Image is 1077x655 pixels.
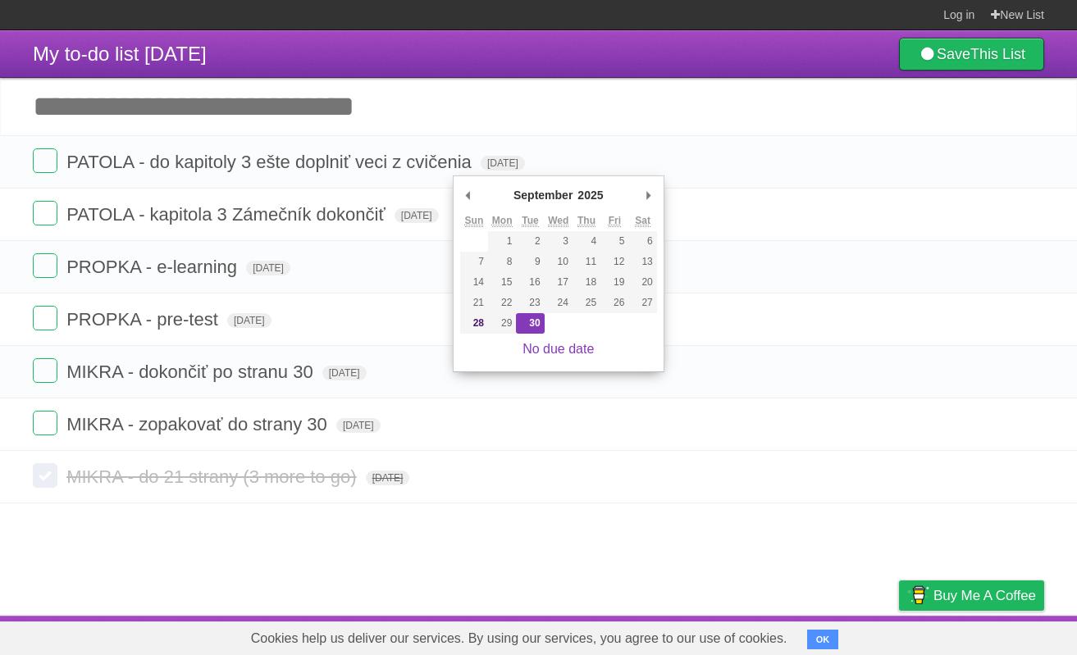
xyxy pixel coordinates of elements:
label: Done [33,463,57,488]
button: 20 [628,272,656,293]
span: [DATE] [227,313,272,328]
button: 30 [516,313,544,334]
label: Done [33,411,57,435]
button: OK [807,630,839,649]
span: PROPKA - e-learning [66,257,241,277]
a: Buy me a coffee [899,580,1044,611]
span: PATOLA - do kapitoly 3 ešte doplniť veci z cvičenia [66,152,476,172]
button: 23 [516,293,544,313]
a: No due date [523,342,594,356]
button: 22 [488,293,516,313]
span: MIKRA - do 21 strany (3 more to go) [66,466,360,487]
button: 9 [516,252,544,272]
button: 27 [628,293,656,313]
span: MIKRA - zopakovať do strany 30 [66,414,331,434]
label: Done [33,201,57,225]
span: [DATE] [322,366,367,380]
span: MIKRA - dokončiť po stranu 30 [66,362,317,382]
abbr: Tuesday [522,215,538,227]
span: My to-do list [DATE] [33,43,207,65]
span: [DATE] [336,418,381,433]
button: 6 [628,231,656,252]
div: 2025 [575,183,605,207]
b: This List [970,46,1025,62]
abbr: Saturday [635,215,650,227]
label: Done [33,253,57,278]
span: PROPKA - pre-test [66,309,222,330]
button: 24 [545,293,573,313]
button: 28 [460,313,488,334]
label: Done [33,306,57,330]
button: 13 [628,252,656,272]
button: Previous Month [460,183,477,207]
button: 1 [488,231,516,252]
label: Done [33,148,57,173]
button: 14 [460,272,488,293]
a: Suggest a feature [941,620,1044,651]
span: [DATE] [395,208,439,223]
button: 15 [488,272,516,293]
span: [DATE] [481,156,525,171]
button: 29 [488,313,516,334]
button: 26 [600,293,628,313]
button: 12 [600,252,628,272]
button: Next Month [641,183,657,207]
abbr: Wednesday [548,215,568,227]
button: 16 [516,272,544,293]
label: Done [33,358,57,383]
button: 10 [545,252,573,272]
a: Developers [735,620,801,651]
button: 21 [460,293,488,313]
span: [DATE] [366,471,410,485]
abbr: Sunday [465,215,484,227]
abbr: Monday [492,215,513,227]
img: Buy me a coffee [907,581,929,609]
div: September [511,183,575,207]
button: 18 [573,272,600,293]
button: 5 [600,231,628,252]
abbr: Thursday [577,215,596,227]
a: SaveThis List [899,38,1044,71]
button: 17 [545,272,573,293]
button: 8 [488,252,516,272]
span: PATOLA - kapitola 3 Zámečník dokončiť [66,204,390,225]
span: [DATE] [246,261,290,275]
button: 11 [573,252,600,272]
button: 25 [573,293,600,313]
a: About [681,620,715,651]
span: Buy me a coffee [933,581,1036,610]
button: 7 [460,252,488,272]
button: 2 [516,231,544,252]
a: Terms [822,620,858,651]
button: 4 [573,231,600,252]
abbr: Friday [609,215,621,227]
button: 3 [545,231,573,252]
span: Cookies help us deliver our services. By using our services, you agree to our use of cookies. [235,622,804,655]
a: Privacy [878,620,920,651]
button: 19 [600,272,628,293]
